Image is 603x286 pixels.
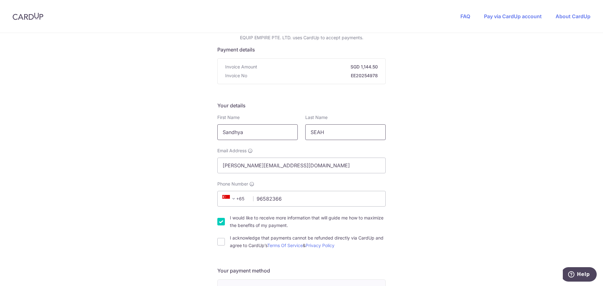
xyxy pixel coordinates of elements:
h5: Your details [217,102,386,109]
img: CardUp [13,13,43,20]
span: Email Address [217,148,247,154]
a: Privacy Policy [306,243,334,248]
span: Phone Number [217,181,248,187]
a: Pay via CardUp account [484,13,542,19]
input: First name [217,124,298,140]
input: Last name [305,124,386,140]
strong: EE20254978 [250,73,378,79]
strong: SGD 1,144.50 [260,64,378,70]
span: +65 [220,195,249,202]
h5: Payment details [217,46,386,53]
label: I would like to receive more information that will guide me how to maximize the benefits of my pa... [230,214,386,229]
a: Terms Of Service [267,243,303,248]
p: EQUIP EMPIRE PTE. LTD. uses CardUp to accept payments. [217,35,386,41]
a: FAQ [460,13,470,19]
span: Invoice Amount [225,64,257,70]
label: I acknowledge that payments cannot be refunded directly via CardUp and agree to CardUp’s & [230,234,386,249]
input: Email address [217,158,386,173]
label: Last Name [305,114,328,121]
a: About CardUp [556,13,590,19]
span: +65 [222,195,237,202]
h5: Your payment method [217,267,386,274]
span: Invoice No [225,73,247,79]
iframe: Opens a widget where you can find more information [563,267,597,283]
label: First Name [217,114,240,121]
